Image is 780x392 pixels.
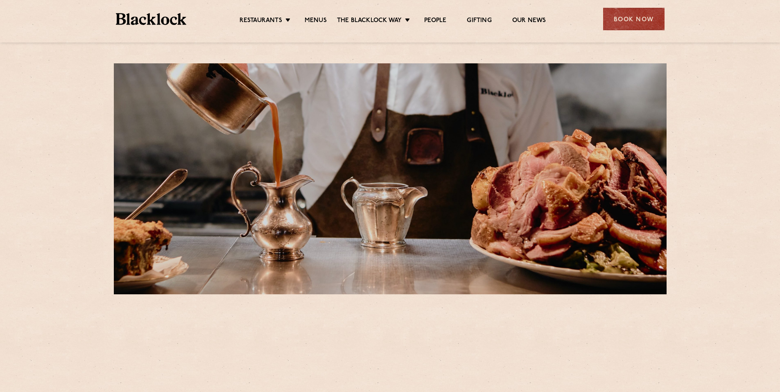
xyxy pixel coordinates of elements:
a: Our News [512,17,546,26]
a: Menus [305,17,327,26]
div: Book Now [603,8,665,30]
a: The Blacklock Way [337,17,402,26]
a: People [424,17,446,26]
a: Restaurants [240,17,282,26]
img: BL_Textured_Logo-footer-cropped.svg [116,13,187,25]
a: Gifting [467,17,491,26]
